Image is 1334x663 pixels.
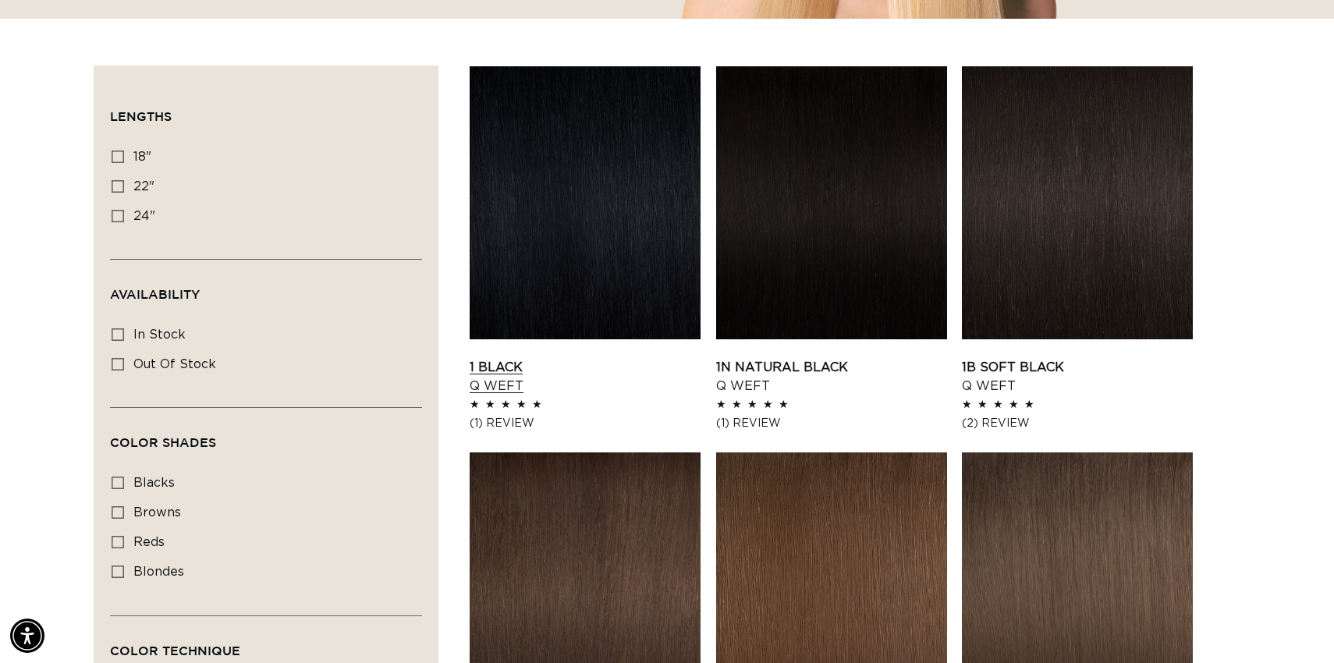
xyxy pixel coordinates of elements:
[110,435,216,449] span: Color Shades
[133,180,154,193] span: 22"
[133,210,155,222] span: 24"
[133,506,181,519] span: browns
[110,408,422,464] summary: Color Shades (0 selected)
[10,619,44,653] div: Accessibility Menu
[133,328,186,341] span: In stock
[716,358,947,395] a: 1N Natural Black Q Weft
[133,565,184,578] span: blondes
[133,151,151,163] span: 18"
[133,477,175,489] span: blacks
[110,287,200,301] span: Availability
[133,358,216,370] span: Out of stock
[110,109,172,123] span: Lengths
[470,358,701,395] a: 1 Black Q Weft
[133,536,165,548] span: reds
[962,358,1193,395] a: 1B Soft Black Q Weft
[110,643,240,658] span: Color Technique
[110,260,422,316] summary: Availability (0 selected)
[110,82,422,138] summary: Lengths (0 selected)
